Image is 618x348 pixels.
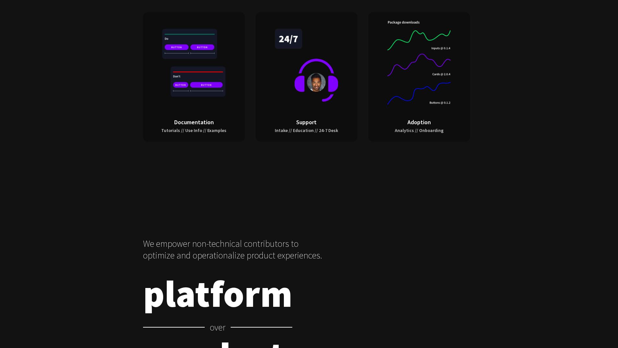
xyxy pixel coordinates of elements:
img: adoption [386,20,452,117]
img: documentation [161,20,227,117]
p: Intake // Education // 24-7 Desk [263,127,350,133]
h2: Documentation [151,118,237,127]
h2: Support [263,118,350,127]
p: over [205,321,231,333]
p: Tutorials // Use Info // Examples [151,127,237,133]
img: support [273,20,340,117]
h2: Adoption [376,118,462,127]
h2: platform [143,271,292,316]
p: We empower non-technical contributors to optimize and operationalize product experiences. [143,238,331,271]
p: Analytics // Onboarding [376,127,462,133]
